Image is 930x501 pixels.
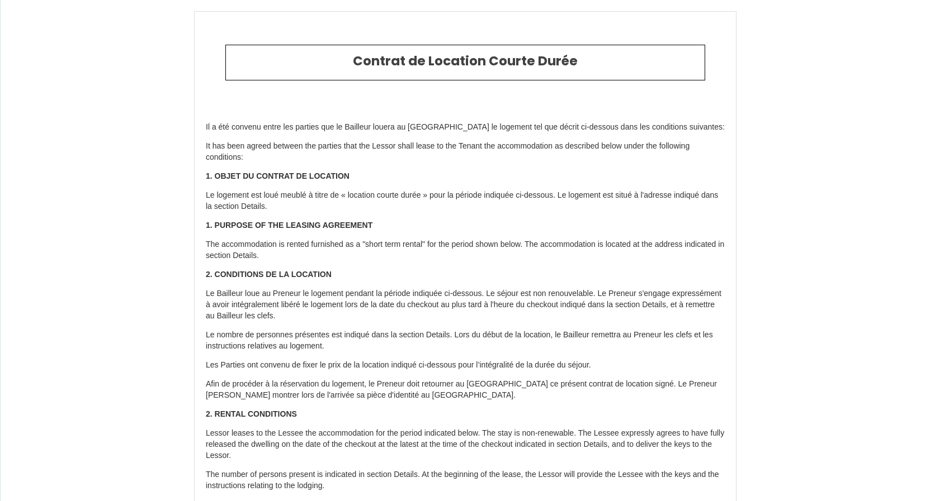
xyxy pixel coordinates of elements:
[206,330,725,352] p: Le nombre de personnes présentes est indiqué dans la section Details. Lors du début de la locatio...
[206,190,725,212] p: Le logement est loué meublé à titre de « location courte durée » pour la période indiquée ci-dess...
[206,428,725,461] p: Lessor leases to the Lessee the accommodation for the period indicated below. The stay is non-ren...
[206,171,350,180] strong: 1. OBJET DU CONTRAT DE LOCATION
[206,122,725,133] p: Il a été convenu entre les parties que le Bailleur louera au [GEOGRAPHIC_DATA] le logement tel qu...
[206,288,725,322] p: Le Bailleur loue au Preneur le logement pendant la période indiquée ci-dessous. Le séjour est non...
[206,360,725,371] p: Les Parties ont convenu de fixer le prix de la location indiqué ci-dessous pour l’intégralité de ...
[206,379,725,401] p: Afin de procéder à la réservation du logement, le Preneur doit retourner au [GEOGRAPHIC_DATA] ce ...
[234,54,696,69] h2: Contrat de Location Courte Durée
[206,221,372,230] strong: 1. PURPOSE OF THE LEASING AGREEMENT
[206,270,332,279] strong: 2. CONDITIONS DE LA LOCATION
[206,239,725,261] p: The accommodation is rented furnished as a "short term rental" for the period shown below. The ac...
[206,469,725,492] p: The number of persons present is indicated in section Details. At the beginning of the lease, the...
[206,141,725,163] p: It has been agreed between the parties that the Lessor shall lease to the Tenant the accommodatio...
[206,409,297,418] strong: 2. RENTAL CONDITIONS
